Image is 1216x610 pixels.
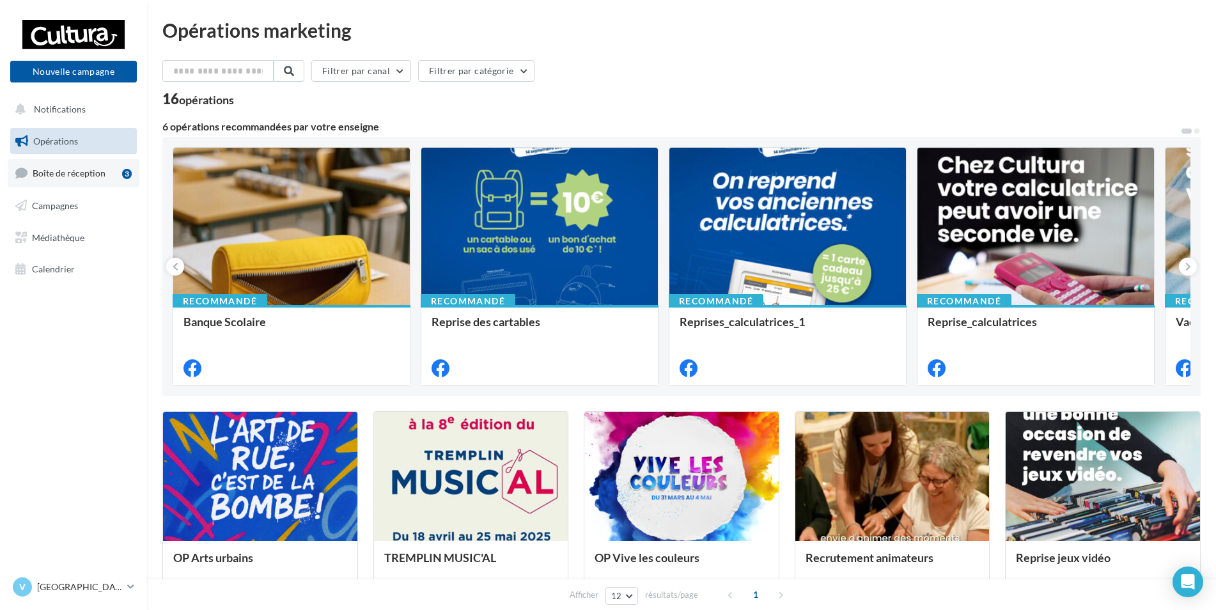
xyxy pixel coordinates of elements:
[183,315,400,341] div: Banque Scolaire
[8,96,134,123] button: Notifications
[384,551,558,577] div: TREMPLIN MUSIC'AL
[32,231,84,242] span: Médiathèque
[418,60,534,82] button: Filtrer par catégorie
[1016,551,1190,577] div: Reprise jeux vidéo
[311,60,411,82] button: Filtrer par canal
[162,121,1180,132] div: 6 opérations recommandées par votre enseigne
[8,224,139,251] a: Médiathèque
[10,61,137,82] button: Nouvelle campagne
[928,315,1144,341] div: Reprise_calculatrices
[162,20,1201,40] div: Opérations marketing
[33,168,105,178] span: Boîte de réception
[570,589,598,601] span: Afficher
[37,581,122,593] p: [GEOGRAPHIC_DATA]
[19,581,26,593] span: V
[32,263,75,274] span: Calendrier
[745,584,766,605] span: 1
[806,551,979,577] div: Recrutement animateurs
[8,128,139,155] a: Opérations
[173,294,267,308] div: Recommandé
[917,294,1011,308] div: Recommandé
[605,587,638,605] button: 12
[10,575,137,599] a: V [GEOGRAPHIC_DATA]
[645,589,698,601] span: résultats/page
[595,551,768,577] div: OP Vive les couleurs
[173,551,347,577] div: OP Arts urbains
[1173,567,1203,597] div: Open Intercom Messenger
[669,294,763,308] div: Recommandé
[611,591,622,601] span: 12
[33,136,78,146] span: Opérations
[680,315,896,341] div: Reprises_calculatrices_1
[179,94,234,106] div: opérations
[8,159,139,187] a: Boîte de réception3
[32,200,78,211] span: Campagnes
[432,315,648,341] div: Reprise des cartables
[8,192,139,219] a: Campagnes
[8,256,139,283] a: Calendrier
[421,294,515,308] div: Recommandé
[122,169,132,179] div: 3
[162,92,234,106] div: 16
[34,104,86,114] span: Notifications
